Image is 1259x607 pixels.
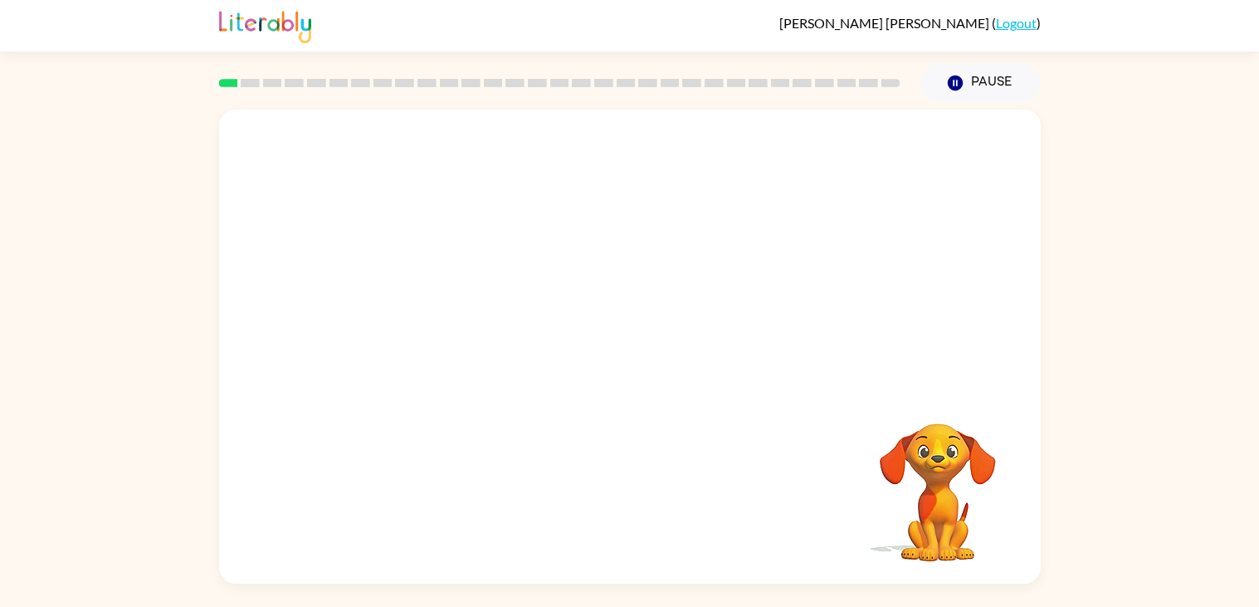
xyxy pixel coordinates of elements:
[855,398,1021,564] video: Your browser must support playing .mp4 files to use Literably. Please try using another browser.
[996,15,1037,31] a: Logout
[779,15,1041,31] div: ( )
[920,64,1041,102] button: Pause
[779,15,992,31] span: [PERSON_NAME] [PERSON_NAME]
[219,7,311,43] img: Literably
